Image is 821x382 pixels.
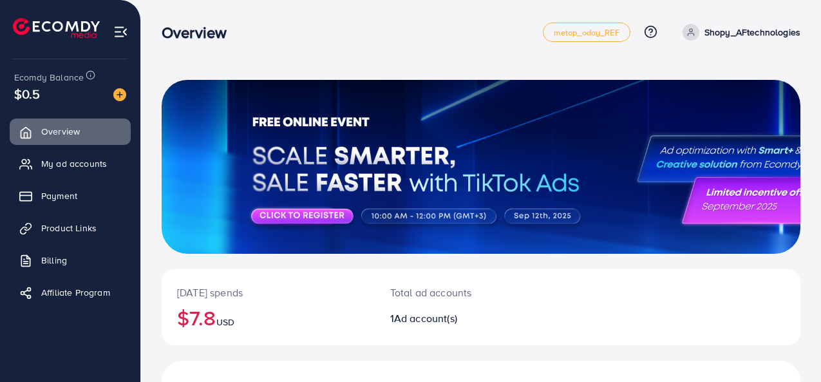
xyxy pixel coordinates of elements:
[13,18,100,38] img: logo
[677,24,800,41] a: Shopy_AFtechnologies
[10,151,131,177] a: My ad accounts
[14,71,84,84] span: Ecomdy Balance
[766,324,811,372] iframe: Chat
[554,28,619,37] span: metap_oday_REF
[41,286,110,299] span: Affiliate Program
[41,254,67,267] span: Billing
[177,305,359,330] h2: $7.8
[216,316,234,329] span: USD
[390,285,519,300] p: Total ad accounts
[41,125,80,138] span: Overview
[390,312,519,325] h2: 1
[162,23,237,42] h3: Overview
[113,24,128,39] img: menu
[10,183,131,209] a: Payment
[704,24,800,40] p: Shopy_AFtechnologies
[394,311,457,325] span: Ad account(s)
[14,84,41,103] span: $0.5
[10,280,131,305] a: Affiliate Program
[10,215,131,241] a: Product Links
[10,119,131,144] a: Overview
[10,247,131,273] a: Billing
[543,23,630,42] a: metap_oday_REF
[113,88,126,101] img: image
[41,189,77,202] span: Payment
[41,222,97,234] span: Product Links
[41,157,107,170] span: My ad accounts
[177,285,359,300] p: [DATE] spends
